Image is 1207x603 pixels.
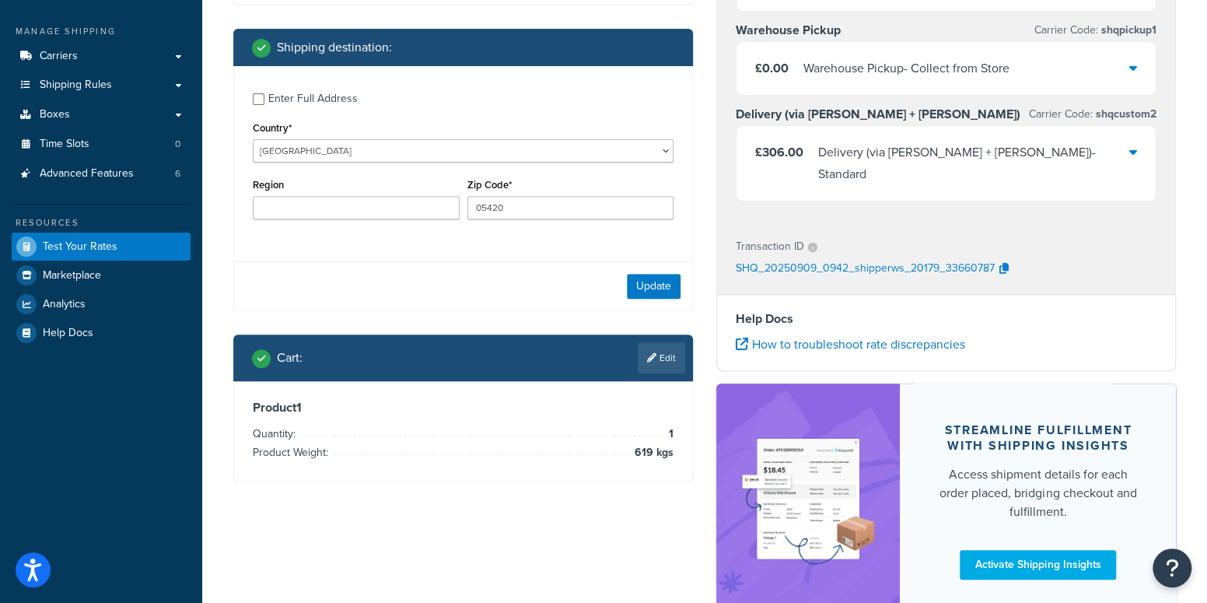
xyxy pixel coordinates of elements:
span: £0.00 [755,59,789,77]
a: Help Docs [12,319,191,347]
a: Marketplace [12,261,191,289]
a: Boxes [12,100,191,129]
button: Open Resource Center [1153,549,1191,587]
h4: Help Docs [736,310,1156,328]
h3: Product 1 [253,400,673,415]
label: Region [253,179,284,191]
span: Marketplace [43,269,101,282]
span: Advanced Features [40,167,134,181]
span: 619 kgs [631,443,673,462]
div: Access shipment details for each order placed, bridging checkout and fulfillment. [937,465,1139,521]
p: Transaction ID [736,236,804,258]
div: Delivery (via [PERSON_NAME] + [PERSON_NAME]) - Standard [818,142,1129,185]
a: Activate Shipping Insights [960,550,1116,580]
a: Test Your Rates [12,233,191,261]
img: feature-image-si-e24932ea9b9fcd0ff835db86be1ff8d589347e8876e1638d903ea230a36726be.png [740,407,876,595]
span: Analytics [43,298,86,311]
a: Shipping Rules [12,71,191,100]
li: Time Slots [12,130,191,159]
h2: Cart : [277,351,303,365]
div: Enter Full Address [268,88,358,110]
p: Carrier Code: [1034,19,1156,41]
span: 1 [665,425,673,443]
span: Shipping Rules [40,79,112,92]
span: Boxes [40,108,70,121]
h3: Delivery (via [PERSON_NAME] + [PERSON_NAME]) [736,107,1020,122]
span: 6 [175,167,180,181]
a: Time Slots0 [12,130,191,159]
a: Analytics [12,290,191,318]
h2: Shipping destination : [277,40,392,54]
h3: Warehouse Pickup [736,23,841,38]
span: £306.00 [755,143,803,161]
span: Carriers [40,50,78,63]
p: SHQ_20250909_0942_shipperws_20179_33660787 [736,258,995,281]
span: Test Your Rates [43,240,117,254]
button: Update [627,274,680,299]
li: Advanced Features [12,160,191,188]
a: Advanced Features6 [12,160,191,188]
span: shqcustom2 [1093,106,1156,122]
span: Quantity: [253,426,299,442]
input: Enter Full Address [253,93,264,105]
label: Zip Code* [467,179,512,191]
a: How to troubleshoot rate discrepancies [736,335,965,353]
span: 0 [175,138,180,151]
span: shqpickup1 [1098,22,1156,38]
a: Edit [638,342,685,373]
div: Manage Shipping [12,25,191,38]
a: Carriers [12,42,191,71]
p: Carrier Code: [1029,103,1156,125]
div: Resources [12,216,191,230]
span: Product Weight: [253,444,332,461]
label: Country* [253,122,292,134]
span: Time Slots [40,138,89,151]
span: Help Docs [43,327,93,340]
div: Streamline Fulfillment with Shipping Insights [937,422,1139,454]
div: Warehouse Pickup - Collect from Store [803,58,1009,79]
